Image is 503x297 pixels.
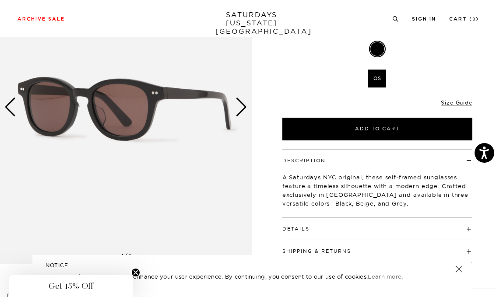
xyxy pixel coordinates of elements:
[215,10,288,35] a: SATURDAYS[US_STATE][GEOGRAPHIC_DATA]
[282,227,310,231] button: Details
[282,173,472,208] p: A Saturdays NYC original, these self-framed sunglasses feature a timeless silhouette with a moder...
[49,281,93,291] span: Get 15% Off
[46,262,458,269] h5: NOTICE
[368,273,401,280] a: Learn more
[46,272,427,281] p: We use cookies on this site to enhance your user experience. By continuing, you consent to our us...
[236,98,247,117] div: Next slide
[282,249,351,254] button: Shipping & Returns
[4,98,16,117] div: Previous slide
[441,99,472,106] a: Size Guide
[449,17,479,21] a: Cart (0)
[9,275,133,297] div: Get 15% OffClose teaser
[282,118,472,140] button: Add to Cart
[472,17,476,21] small: 0
[127,252,132,260] span: 4
[131,268,140,277] button: Close teaser
[412,17,436,21] a: Sign In
[120,252,124,260] span: 4
[18,17,65,21] a: Archive Sale
[282,158,326,163] button: Description
[368,70,386,87] label: OS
